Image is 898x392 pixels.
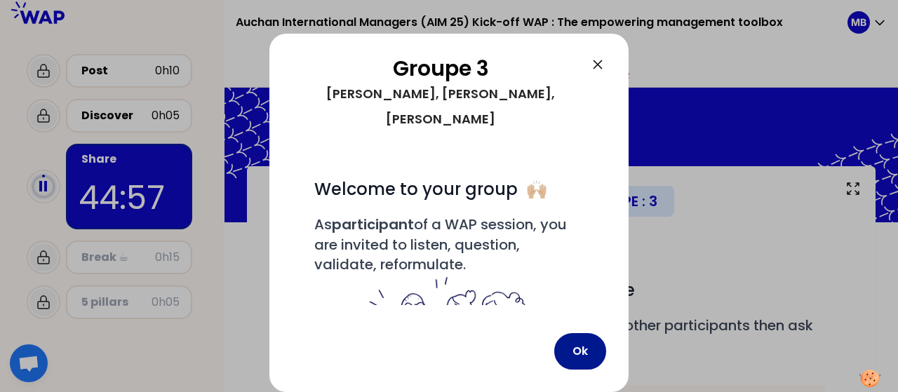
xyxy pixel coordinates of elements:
strong: participant [332,215,414,234]
button: Ok [554,333,606,370]
h2: Groupe 3 [292,56,589,81]
div: [PERSON_NAME], [PERSON_NAME], [PERSON_NAME] [292,81,589,132]
span: Welcome to your group 🙌🏼 [314,177,547,201]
